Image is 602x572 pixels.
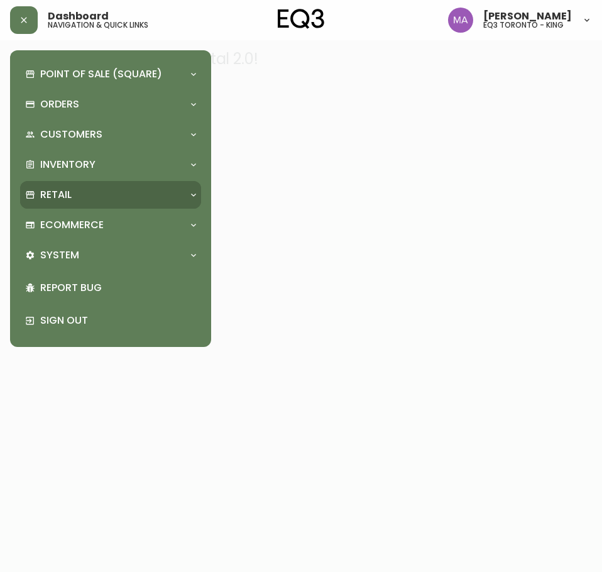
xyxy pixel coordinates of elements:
[48,11,109,21] span: Dashboard
[40,97,79,111] p: Orders
[448,8,473,33] img: 4f0989f25cbf85e7eb2537583095d61e
[278,9,324,29] img: logo
[20,60,201,88] div: Point of Sale (Square)
[483,11,572,21] span: [PERSON_NAME]
[40,67,162,81] p: Point of Sale (Square)
[40,188,72,202] p: Retail
[20,91,201,118] div: Orders
[20,121,201,148] div: Customers
[40,281,196,295] p: Report Bug
[40,218,104,232] p: Ecommerce
[483,21,564,29] h5: eq3 toronto - king
[20,181,201,209] div: Retail
[20,304,201,337] div: Sign Out
[40,128,102,141] p: Customers
[40,248,79,262] p: System
[40,158,96,172] p: Inventory
[48,21,148,29] h5: navigation & quick links
[20,151,201,179] div: Inventory
[40,314,196,327] p: Sign Out
[20,211,201,239] div: Ecommerce
[20,272,201,304] div: Report Bug
[20,241,201,269] div: System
